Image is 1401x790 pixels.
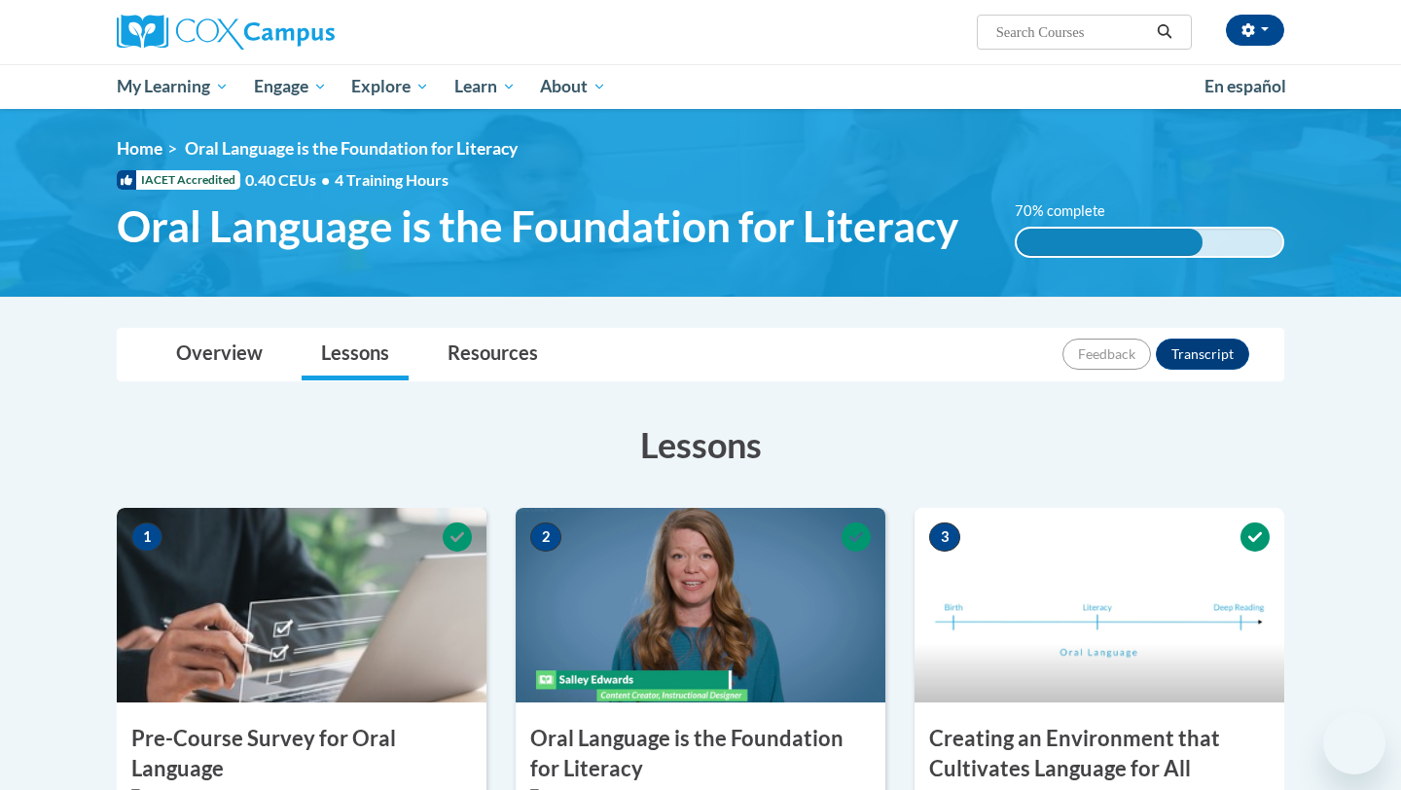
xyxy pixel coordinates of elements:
[516,724,885,784] h3: Oral Language is the Foundation for Literacy
[117,724,486,784] h3: Pre-Course Survey for Oral Language
[117,138,162,159] a: Home
[1226,15,1284,46] button: Account Settings
[157,329,282,380] a: Overview
[339,64,442,109] a: Explore
[117,420,1284,469] h3: Lessons
[117,508,486,702] img: Course Image
[335,170,449,189] span: 4 Training Hours
[915,508,1284,702] img: Course Image
[454,75,516,98] span: Learn
[117,75,229,98] span: My Learning
[117,170,240,190] span: IACET Accredited
[1323,712,1385,774] iframe: Button to launch messaging window
[351,75,429,98] span: Explore
[254,75,327,98] span: Engage
[1204,76,1286,96] span: En español
[1150,20,1179,44] button: Search
[104,64,241,109] a: My Learning
[131,522,162,552] span: 1
[528,64,620,109] a: About
[442,64,528,109] a: Learn
[1015,200,1127,222] label: 70% complete
[1062,339,1151,370] button: Feedback
[1192,66,1299,107] a: En español
[994,20,1150,44] input: Search Courses
[929,522,960,552] span: 3
[245,169,335,191] span: 0.40 CEUs
[302,329,409,380] a: Lessons
[1156,339,1249,370] button: Transcript
[185,138,518,159] span: Oral Language is the Foundation for Literacy
[117,15,335,50] img: Cox Campus
[321,170,330,189] span: •
[241,64,340,109] a: Engage
[530,522,561,552] span: 2
[516,508,885,702] img: Course Image
[1017,229,1203,256] div: 70% complete
[540,75,606,98] span: About
[117,15,486,50] a: Cox Campus
[428,329,557,380] a: Resources
[117,200,958,252] span: Oral Language is the Foundation for Literacy
[88,64,1313,109] div: Main menu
